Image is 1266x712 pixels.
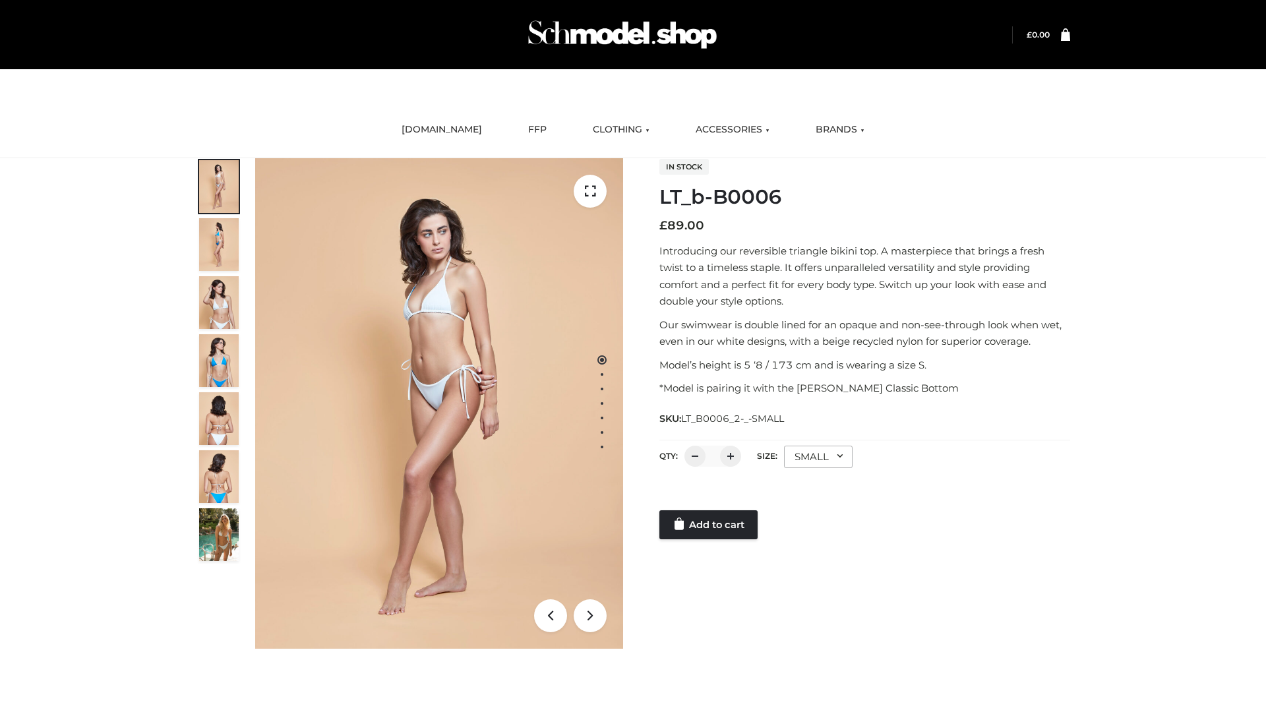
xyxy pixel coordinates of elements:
[659,185,1070,209] h1: LT_b-B0006
[524,9,721,61] img: Schmodel Admin 964
[681,413,784,425] span: LT_B0006_2-_-SMALL
[659,451,678,461] label: QTY:
[392,115,492,144] a: [DOMAIN_NAME]
[199,276,239,329] img: ArielClassicBikiniTop_CloudNine_AzureSky_OW114ECO_3-scaled.jpg
[199,334,239,387] img: ArielClassicBikiniTop_CloudNine_AzureSky_OW114ECO_4-scaled.jpg
[757,451,777,461] label: Size:
[659,243,1070,310] p: Introducing our reversible triangle bikini top. A masterpiece that brings a fresh twist to a time...
[659,510,758,539] a: Add to cart
[199,218,239,271] img: ArielClassicBikiniTop_CloudNine_AzureSky_OW114ECO_2-scaled.jpg
[1027,30,1050,40] bdi: 0.00
[659,218,704,233] bdi: 89.00
[784,446,853,468] div: SMALL
[659,411,785,427] span: SKU:
[199,392,239,445] img: ArielClassicBikiniTop_CloudNine_AzureSky_OW114ECO_7-scaled.jpg
[199,160,239,213] img: ArielClassicBikiniTop_CloudNine_AzureSky_OW114ECO_1-scaled.jpg
[255,158,623,649] img: ArielClassicBikiniTop_CloudNine_AzureSky_OW114ECO_1
[1027,30,1050,40] a: £0.00
[199,450,239,503] img: ArielClassicBikiniTop_CloudNine_AzureSky_OW114ECO_8-scaled.jpg
[659,316,1070,350] p: Our swimwear is double lined for an opaque and non-see-through look when wet, even in our white d...
[659,218,667,233] span: £
[686,115,779,144] a: ACCESSORIES
[583,115,659,144] a: CLOTHING
[659,380,1070,397] p: *Model is pairing it with the [PERSON_NAME] Classic Bottom
[1027,30,1032,40] span: £
[659,159,709,175] span: In stock
[806,115,874,144] a: BRANDS
[518,115,557,144] a: FFP
[199,508,239,561] img: Arieltop_CloudNine_AzureSky2.jpg
[659,357,1070,374] p: Model’s height is 5 ‘8 / 173 cm and is wearing a size S.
